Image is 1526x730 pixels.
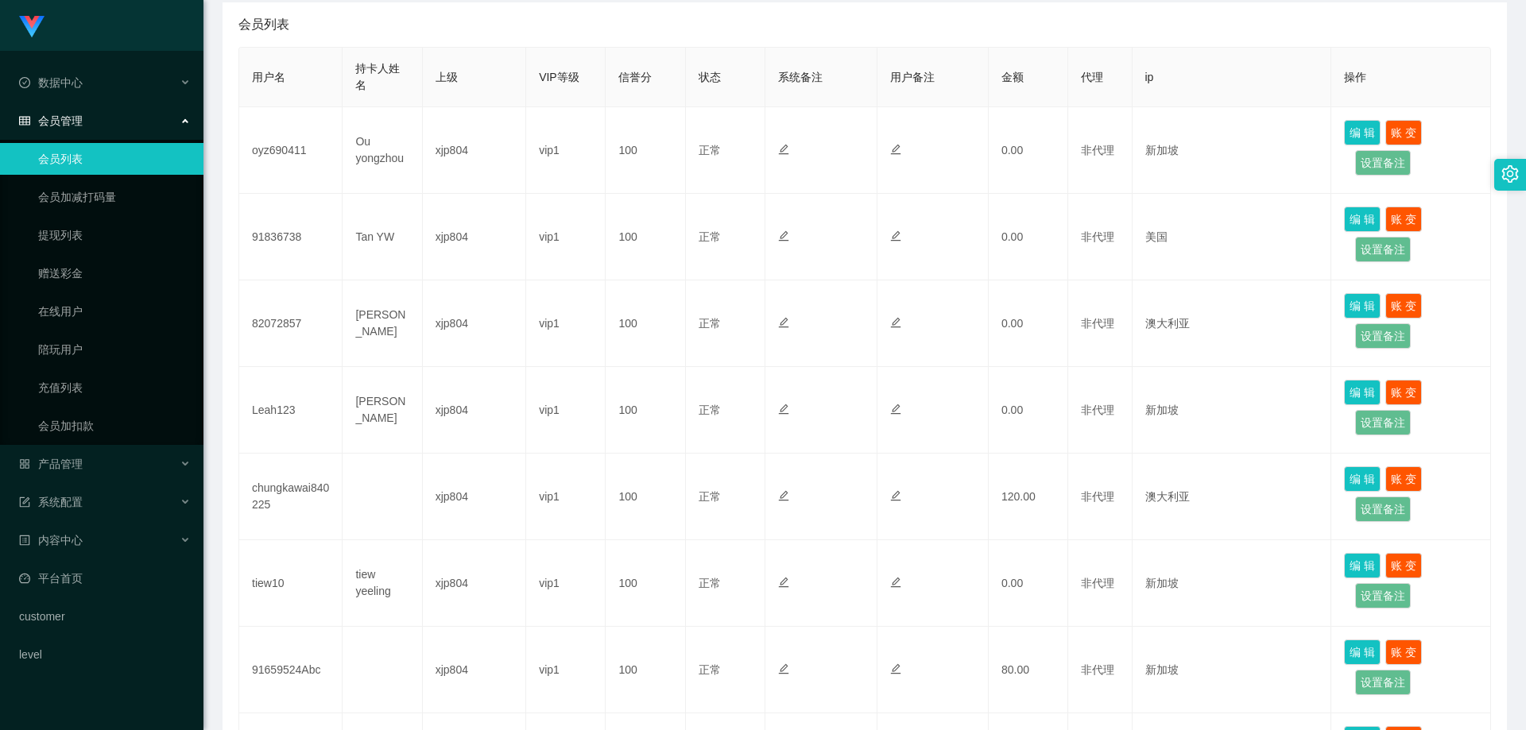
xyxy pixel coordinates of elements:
[890,577,901,588] i: 图标: edit
[423,280,526,367] td: xjp804
[38,143,191,175] a: 会员列表
[618,71,652,83] span: 信誉分
[699,490,721,503] span: 正常
[699,230,721,243] span: 正常
[436,71,458,83] span: 上级
[526,454,606,540] td: vip1
[606,280,685,367] td: 100
[38,219,191,251] a: 提现列表
[239,194,343,280] td: 91836738
[1344,293,1381,319] button: 编 辑
[1385,380,1422,405] button: 账 变
[1344,466,1381,492] button: 编 辑
[239,280,343,367] td: 82072857
[19,496,83,508] span: 系统配置
[1133,454,1332,540] td: 澳大利亚
[1081,404,1114,416] span: 非代理
[778,230,789,241] i: 图标: edit
[19,16,45,38] img: logo.9652507e.png
[778,663,789,674] i: 图标: edit
[1355,237,1411,262] button: 设置备注
[19,534,83,547] span: 内容中心
[355,62,400,91] span: 持卡人姓名
[239,540,343,627] td: tiew10
[778,317,789,328] i: 图标: edit
[1355,323,1411,349] button: 设置备注
[1385,553,1422,578] button: 账 变
[423,454,526,540] td: xjp804
[539,71,579,83] span: VIP等级
[38,410,191,442] a: 会员加扣款
[239,107,343,194] td: oyz690411
[1081,577,1114,589] span: 非代理
[19,114,83,127] span: 会员管理
[989,627,1068,713] td: 80.00
[38,181,191,213] a: 会员加减打码量
[252,71,285,83] span: 用户名
[1355,670,1411,695] button: 设置备注
[526,367,606,454] td: vip1
[19,76,83,89] span: 数据中心
[1081,663,1114,676] span: 非代理
[1385,639,1422,665] button: 账 变
[699,317,721,330] span: 正常
[19,77,30,88] i: 图标: check-circle-o
[239,367,343,454] td: Leah123
[239,454,343,540] td: chungkawai840225
[19,115,30,126] i: 图标: table
[1355,410,1411,435] button: 设置备注
[989,367,1068,454] td: 0.00
[19,535,30,546] i: 图标: profile
[343,194,422,280] td: Tan YW
[526,540,606,627] td: vip1
[778,577,789,588] i: 图标: edit
[699,144,721,156] span: 正常
[19,562,191,594] a: 图标: dashboard平台首页
[19,601,191,632] a: customer
[526,107,606,194] td: vip1
[1344,207,1381,232] button: 编 辑
[989,107,1068,194] td: 0.00
[1355,150,1411,176] button: 设置备注
[1355,583,1411,608] button: 设置备注
[1133,540,1332,627] td: 新加坡
[38,372,191,404] a: 充值列表
[1133,627,1332,713] td: 新加坡
[1385,293,1422,319] button: 账 变
[890,317,901,328] i: 图标: edit
[343,540,422,627] td: tiew yeeling
[343,280,422,367] td: [PERSON_NAME]
[778,404,789,415] i: 图标: edit
[1133,280,1332,367] td: 澳大利亚
[606,194,685,280] td: 100
[606,627,685,713] td: 100
[19,458,30,469] i: 图标: appstore-o
[1001,71,1024,83] span: 金额
[778,71,823,83] span: 系统备注
[606,454,685,540] td: 100
[38,295,191,327] a: 在线用户
[343,107,422,194] td: Ou yongzhou
[699,663,721,676] span: 正常
[1355,496,1411,522] button: 设置备注
[890,230,901,241] i: 图标: edit
[890,71,935,83] span: 用户备注
[526,627,606,713] td: vip1
[526,280,606,367] td: vip1
[1344,120,1381,145] button: 编 辑
[1344,380,1381,405] button: 编 辑
[19,639,191,670] a: level
[38,334,191,365] a: 陪玩用户
[239,627,343,713] td: 91659524Abc
[989,454,1068,540] td: 120.00
[423,627,526,713] td: xjp804
[890,490,901,501] i: 图标: edit
[1081,490,1114,503] span: 非代理
[1133,367,1332,454] td: 新加坡
[989,194,1068,280] td: 0.00
[989,280,1068,367] td: 0.00
[890,663,901,674] i: 图标: edit
[699,71,721,83] span: 状态
[1133,194,1332,280] td: 美国
[606,107,685,194] td: 100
